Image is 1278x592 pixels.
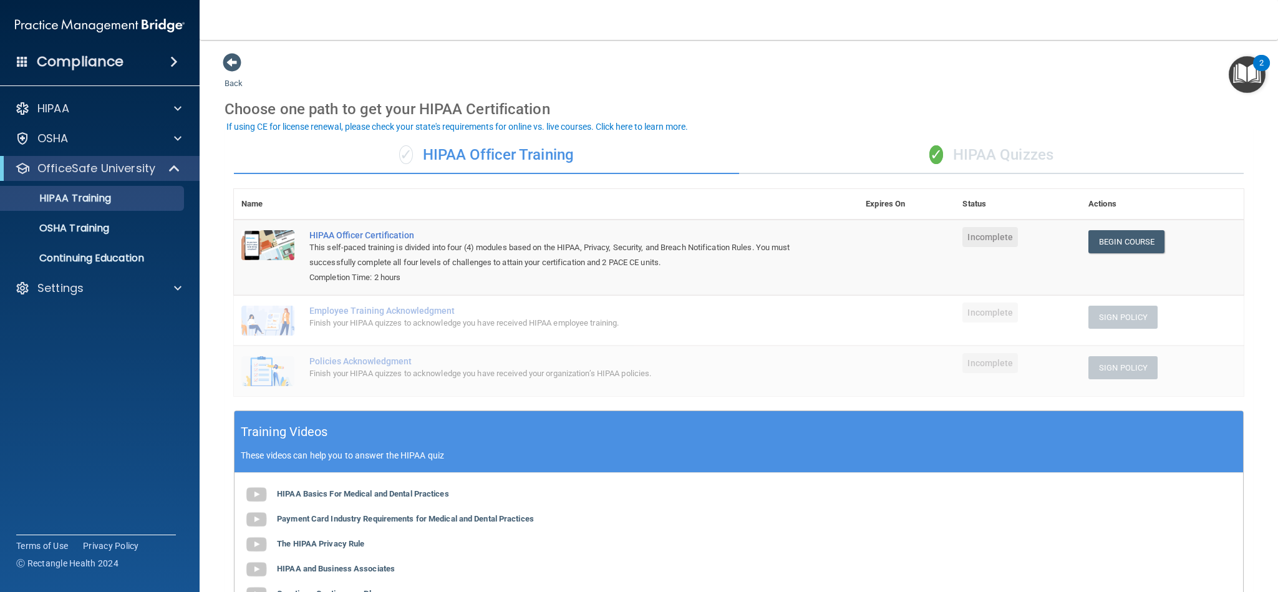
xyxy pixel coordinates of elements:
h4: Compliance [37,53,123,70]
a: OfficeSafe University [15,161,181,176]
th: Status [955,189,1081,220]
div: Finish your HIPAA quizzes to acknowledge you have received HIPAA employee training. [309,316,796,331]
p: OSHA Training [8,222,109,235]
th: Actions [1081,189,1244,220]
div: Choose one path to get your HIPAA Certification [225,91,1253,127]
h5: Training Videos [241,421,328,443]
img: gray_youtube_icon.38fcd6cc.png [244,532,269,557]
th: Expires On [858,189,955,220]
span: Incomplete [962,303,1018,323]
a: Privacy Policy [83,540,139,552]
div: This self-paced training is divided into four (4) modules based on the HIPAA, Privacy, Security, ... [309,240,796,270]
div: HIPAA Officer Training [234,137,739,174]
div: Employee Training Acknowledgment [309,306,796,316]
b: HIPAA Basics For Medical and Dental Practices [277,489,449,498]
span: Incomplete [962,353,1018,373]
b: Payment Card Industry Requirements for Medical and Dental Practices [277,514,534,523]
p: OfficeSafe University [37,161,155,176]
b: The HIPAA Privacy Rule [277,539,364,548]
span: ✓ [929,145,943,164]
b: HIPAA and Business Associates [277,564,395,573]
a: Back [225,64,243,88]
div: Policies Acknowledgment [309,356,796,366]
span: Ⓒ Rectangle Health 2024 [16,557,119,570]
button: Sign Policy [1088,306,1158,329]
button: Sign Policy [1088,356,1158,379]
th: Name [234,189,302,220]
button: If using CE for license renewal, please check your state's requirements for online vs. live cours... [225,120,690,133]
p: HIPAA [37,101,69,116]
img: PMB logo [15,13,185,38]
a: Terms of Use [16,540,68,552]
div: Completion Time: 2 hours [309,270,796,285]
img: gray_youtube_icon.38fcd6cc.png [244,482,269,507]
button: Open Resource Center, 2 new notifications [1229,56,1266,93]
div: 2 [1259,63,1264,79]
p: Continuing Education [8,252,178,264]
img: gray_youtube_icon.38fcd6cc.png [244,557,269,582]
a: HIPAA Officer Certification [309,230,796,240]
p: Settings [37,281,84,296]
p: OSHA [37,131,69,146]
div: Finish your HIPAA quizzes to acknowledge you have received your organization’s HIPAA policies. [309,366,796,381]
a: HIPAA [15,101,182,116]
img: gray_youtube_icon.38fcd6cc.png [244,507,269,532]
a: OSHA [15,131,182,146]
div: If using CE for license renewal, please check your state's requirements for online vs. live cours... [226,122,688,131]
div: HIPAA Quizzes [739,137,1244,174]
p: These videos can help you to answer the HIPAA quiz [241,450,1237,460]
a: Begin Course [1088,230,1164,253]
p: HIPAA Training [8,192,111,205]
iframe: Drift Widget Chat Controller [1063,504,1263,553]
span: ✓ [399,145,413,164]
a: Settings [15,281,182,296]
span: Incomplete [962,227,1018,247]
